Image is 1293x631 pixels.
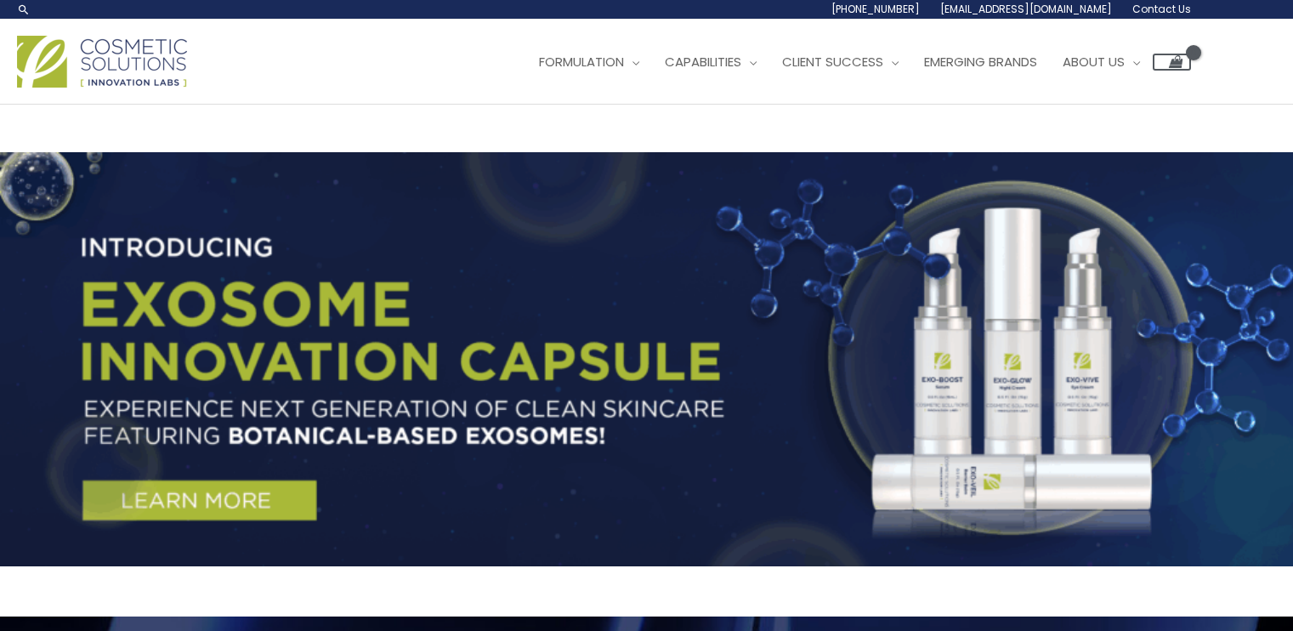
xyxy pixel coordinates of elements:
a: Emerging Brands [911,37,1050,88]
span: Contact Us [1132,2,1191,16]
a: Client Success [769,37,911,88]
span: Formulation [539,53,624,71]
span: [EMAIL_ADDRESS][DOMAIN_NAME] [940,2,1112,16]
span: About Us [1063,53,1125,71]
a: View Shopping Cart, empty [1153,54,1191,71]
span: Capabilities [665,53,741,71]
a: Search icon link [17,3,31,16]
span: Client Success [782,53,883,71]
a: Formulation [526,37,652,88]
a: About Us [1050,37,1153,88]
span: Emerging Brands [924,53,1037,71]
a: Capabilities [652,37,769,88]
span: [PHONE_NUMBER] [831,2,920,16]
img: Cosmetic Solutions Logo [17,36,187,88]
nav: Site Navigation [513,37,1191,88]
